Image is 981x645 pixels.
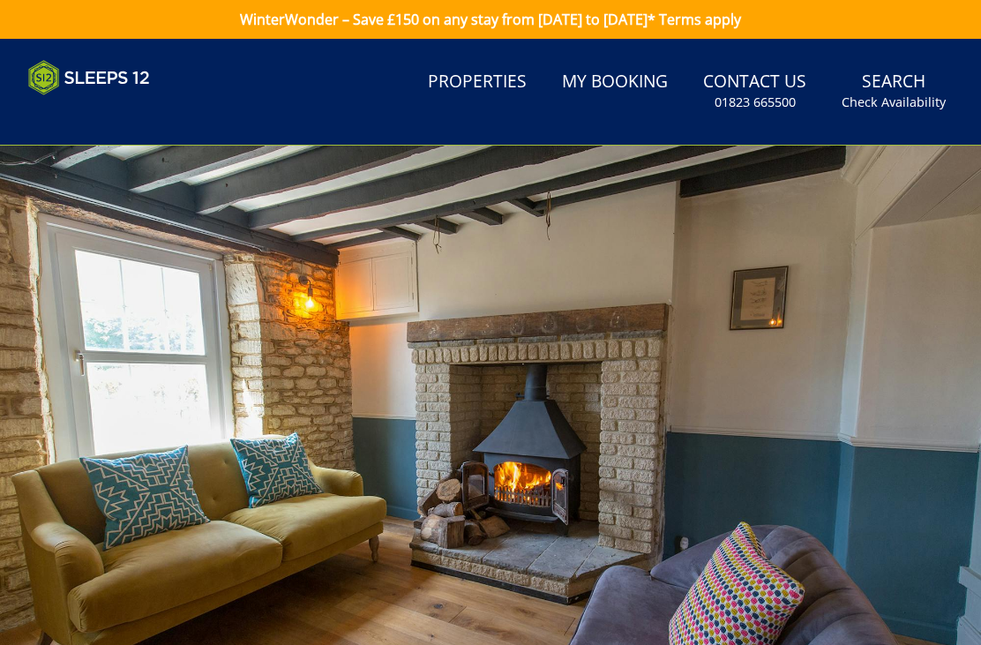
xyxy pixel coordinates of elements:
[555,63,675,102] a: My Booking
[696,63,813,120] a: Contact Us01823 665500
[835,63,953,120] a: SearchCheck Availability
[19,106,205,121] iframe: Customer reviews powered by Trustpilot
[842,94,946,111] small: Check Availability
[715,94,796,111] small: 01823 665500
[28,60,150,95] img: Sleeps 12
[421,63,534,102] a: Properties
